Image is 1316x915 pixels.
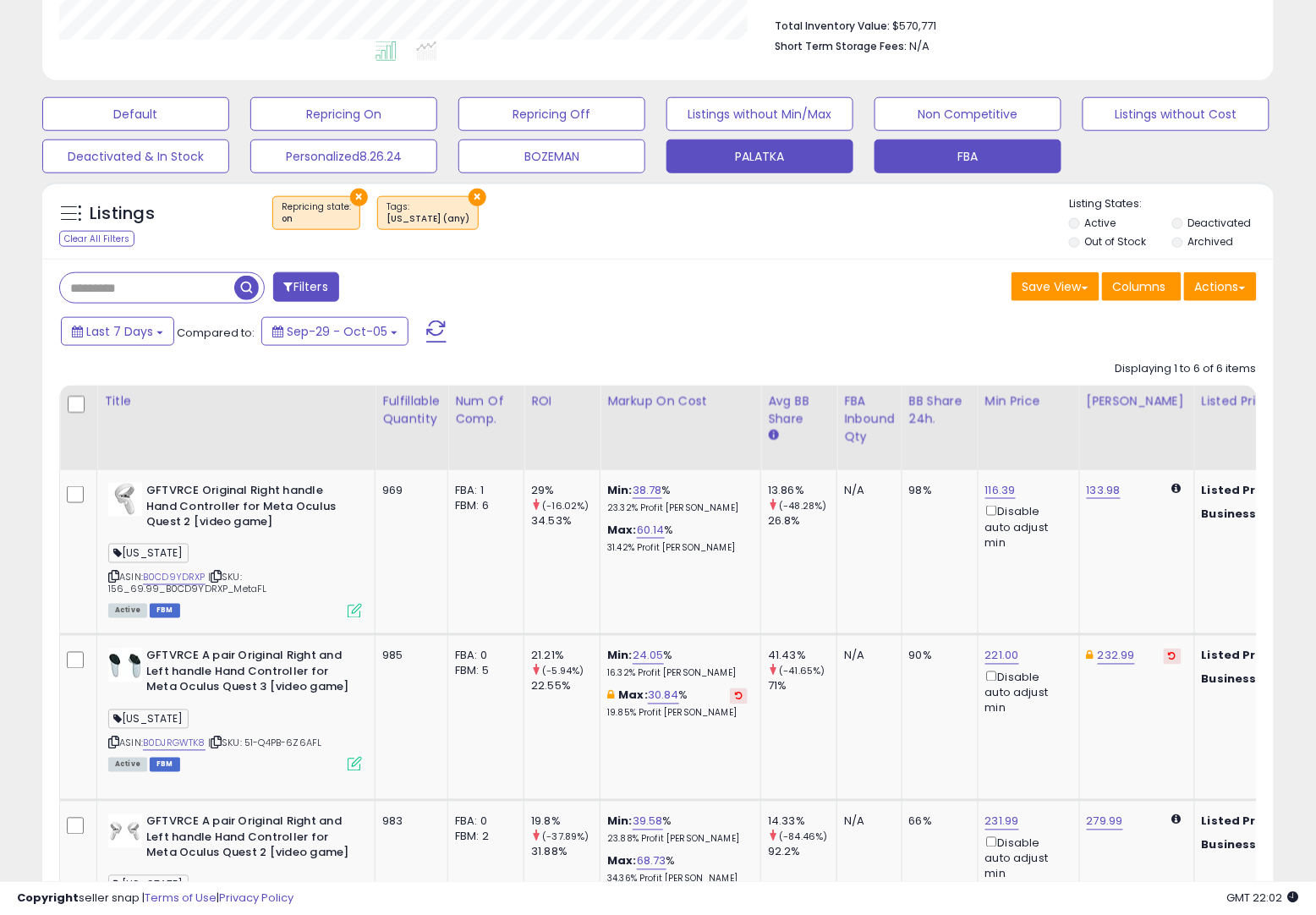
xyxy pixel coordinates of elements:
[531,513,600,529] div: 34.53%
[387,200,469,226] span: Tags :
[282,213,351,225] div: on
[607,668,748,680] p: 16.32% Profit [PERSON_NAME]
[909,483,965,498] div: 98%
[61,317,174,346] button: Last 7 Days
[633,814,663,830] a: 39.58
[607,482,633,498] b: Min:
[382,483,435,498] div: 969
[382,392,441,428] div: Fulfillable Quantity
[1113,278,1166,295] span: Columns
[844,649,889,664] div: N/A
[768,845,836,860] div: 92.2%
[768,483,836,498] div: 13.86%
[90,202,155,226] h5: Listings
[177,325,255,341] span: Compared to:
[455,664,511,679] div: FBM: 5
[1085,216,1116,230] label: Active
[455,498,511,513] div: FBM: 6
[776,19,891,33] b: Total Inventory Value:
[985,482,1016,499] a: 116.39
[542,499,589,512] small: (-16.02%)
[1202,506,1295,522] b: Business Price:
[633,648,664,665] a: 24.05
[145,890,217,906] a: Terms of Use
[455,483,511,498] div: FBA: 1
[607,392,754,410] div: Markup on Cost
[1202,482,1279,498] b: Listed Price:
[607,708,748,720] p: 19.85% Profit [PERSON_NAME]
[1202,814,1279,830] b: Listed Price:
[985,648,1019,665] a: 221.00
[985,392,1072,410] div: Min Price
[607,502,748,514] p: 23.32% Profit [PERSON_NAME]
[985,668,1067,716] div: Disable auto adjust min
[250,97,437,131] button: Repricing On
[607,814,748,846] div: %
[458,140,645,173] button: BOZEMAN
[104,392,368,410] div: Title
[666,97,853,131] button: Listings without Min/Max
[108,571,267,596] span: | SKU: 156_69.99_B0CD9YDRXP_MetaFL
[531,392,593,410] div: ROI
[1083,97,1269,131] button: Listings without Cost
[261,317,409,346] button: Sep-29 - Oct-05
[1087,814,1123,830] a: 279.99
[1085,234,1147,249] label: Out of Stock
[59,231,134,247] div: Clear All Filters
[531,483,600,498] div: 29%
[607,834,748,846] p: 23.88% Profit [PERSON_NAME]
[768,392,830,428] div: Avg BB Share
[607,483,748,514] div: %
[108,758,147,772] span: All listings currently available for purchase on Amazon
[146,649,352,700] b: GFTVRCE A pair Original Right and Left handle Hand Controller for Meta Oculus Quest 3 [video game]
[666,140,853,173] button: PALATKA
[909,392,971,428] div: BB Share 24h.
[108,483,362,616] div: ASIN:
[607,648,633,664] b: Min:
[208,737,322,750] span: | SKU: 51-Q4PB-6Z6AFL
[909,649,965,664] div: 90%
[637,853,666,870] a: 68.73
[776,14,1245,35] li: $570,771
[108,544,189,563] span: [US_STATE]
[985,834,1067,882] div: Disable auto adjust min
[531,649,600,664] div: 21.21%
[779,499,826,512] small: (-48.28%)
[985,502,1067,551] div: Disable auto adjust min
[531,845,600,860] div: 31.88%
[455,814,511,830] div: FBA: 0
[607,523,748,554] div: %
[458,97,645,131] button: Repricing Off
[531,679,600,694] div: 22.55%
[1187,234,1233,249] label: Archived
[17,890,79,906] strong: Copyright
[382,814,435,830] div: 983
[86,323,153,340] span: Last 7 Days
[108,649,362,770] div: ASIN:
[910,38,930,54] span: N/A
[875,140,1061,173] button: FBA
[455,830,511,845] div: FBM: 2
[779,665,825,678] small: (-41.65%)
[146,483,352,534] b: GFTVRCE Original Right handle Hand Controller for Meta Oculus Quest 2 [video game]
[350,189,368,206] button: ×
[607,542,748,554] p: 31.42% Profit [PERSON_NAME]
[219,890,293,906] a: Privacy Policy
[150,604,180,618] span: FBM
[1116,361,1257,377] div: Displaying 1 to 6 of 6 items
[637,522,665,539] a: 60.14
[542,665,584,678] small: (-5.94%)
[1102,272,1182,301] button: Columns
[143,737,206,751] a: B0DJRGWTK8
[844,392,895,446] div: FBA inbound Qty
[273,272,339,302] button: Filters
[607,854,748,885] div: %
[1202,648,1279,664] b: Listed Price:
[542,830,589,844] small: (-37.89%)
[387,213,469,225] div: [US_STATE] (any)
[1202,671,1295,688] b: Business Price:
[779,830,827,844] small: (-84.46%)
[382,649,435,664] div: 985
[607,522,637,538] b: Max:
[909,814,965,830] div: 66%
